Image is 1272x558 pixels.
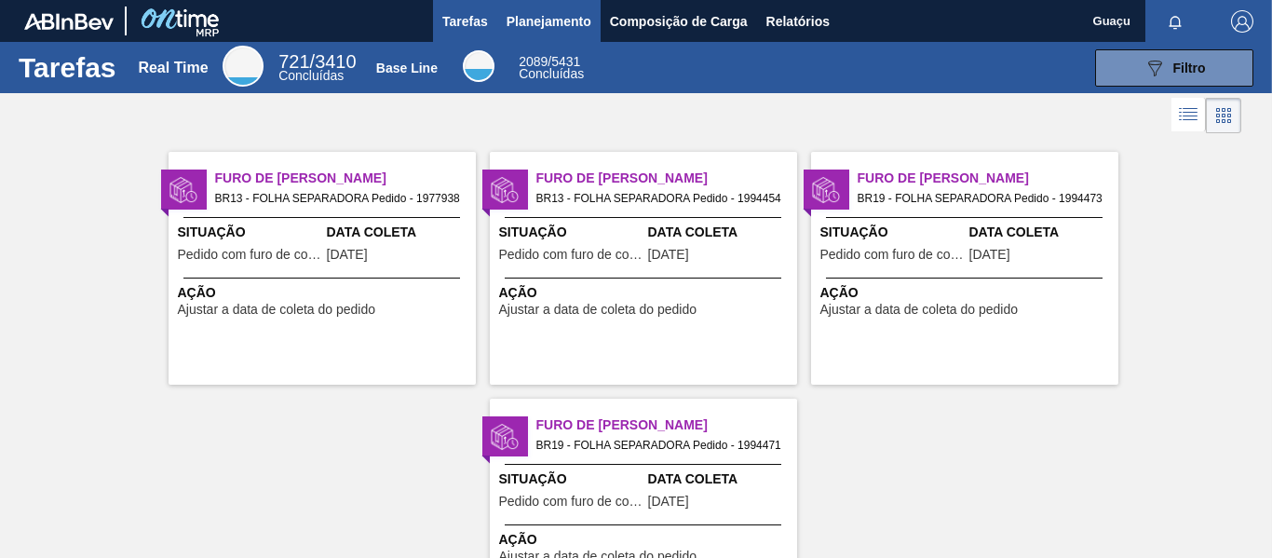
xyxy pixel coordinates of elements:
[499,495,643,509] span: Pedido com furo de coleta
[519,54,580,69] span: / 5431
[278,68,344,83] span: Concluídas
[610,10,748,33] span: Composição de Carga
[1095,49,1253,87] button: Filtro
[278,51,309,72] span: 721
[519,66,584,81] span: Concluídas
[536,188,782,209] span: BR13 - FOLHA SEPARADORA Pedido - 1994454
[1171,98,1206,133] div: Visão em Lista
[24,13,114,30] img: TNhmsLtSVTkK8tSr43FrP2fwEKptu5GPRR3wAAAABJRU5ErkJggg==
[19,57,116,78] h1: Tarefas
[820,283,1114,303] span: Ação
[499,283,792,303] span: Ação
[766,10,830,33] span: Relatórios
[519,56,584,80] div: Base Line
[463,50,494,82] div: Base Line
[178,303,376,317] span: Ajustar a data de coleta do pedido
[820,223,965,242] span: Situação
[178,223,322,242] span: Situação
[499,248,643,262] span: Pedido com furo de coleta
[499,530,792,550] span: Ação
[536,169,797,188] span: Furo de Coleta
[223,46,264,87] div: Real Time
[969,223,1114,242] span: Data Coleta
[499,303,697,317] span: Ajustar a data de coleta do pedido
[499,223,643,242] span: Situação
[491,423,519,451] img: status
[138,60,208,76] div: Real Time
[536,415,797,435] span: Furo de Coleta
[169,176,197,204] img: status
[1231,10,1253,33] img: Logout
[1145,8,1205,34] button: Notificações
[969,248,1010,262] span: 21/08/2025
[178,248,322,262] span: Pedido com furo de coleta
[499,470,643,489] span: Situação
[507,10,591,33] span: Planejamento
[327,223,471,242] span: Data Coleta
[178,283,471,303] span: Ação
[648,470,792,489] span: Data Coleta
[648,248,689,262] span: 26/08/2025
[1206,98,1241,133] div: Visão em Cards
[858,169,1118,188] span: Furo de Coleta
[820,303,1019,317] span: Ajustar a data de coleta do pedido
[278,51,356,72] span: / 3410
[278,54,356,82] div: Real Time
[648,223,792,242] span: Data Coleta
[215,169,476,188] span: Furo de Coleta
[812,176,840,204] img: status
[327,248,368,262] span: 31/07/2025
[519,54,548,69] span: 2089
[1173,61,1206,75] span: Filtro
[858,188,1103,209] span: BR19 - FOLHA SEPARADORA Pedido - 1994473
[536,435,782,456] span: BR19 - FOLHA SEPARADORA Pedido - 1994471
[648,495,689,509] span: 26/08/2025
[442,10,488,33] span: Tarefas
[215,188,461,209] span: BR13 - FOLHA SEPARADORA Pedido - 1977938
[820,248,965,262] span: Pedido com furo de coleta
[376,61,438,75] div: Base Line
[491,176,519,204] img: status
